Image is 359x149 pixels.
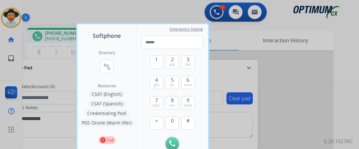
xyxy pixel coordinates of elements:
button: PDS Onsite (Warm Xfer) [79,119,135,127]
span: Emergency Dialing [170,27,203,32]
button: 0 [166,117,179,130]
span: ghi [154,82,159,88]
span: mno [184,82,192,88]
span: # [186,117,190,124]
span: 8 [171,96,174,104]
span: 1 [155,56,158,63]
span: + [155,117,158,124]
h2: Directory [99,50,115,55]
span: 0 [171,117,174,124]
button: # [181,117,195,130]
button: CSAT (English) [88,90,125,98]
span: wxyz [184,103,192,108]
button: 5jkl [166,76,179,89]
span: 2 [171,56,174,63]
span: abc [169,62,175,67]
span: 7 [155,96,158,104]
span: 3 [186,56,189,63]
button: 1Call [98,136,115,144]
button: 7pqrs [150,96,163,110]
span: tuv [170,103,175,108]
button: 2abc [166,55,179,69]
span: jkl [170,82,174,88]
span: Softphone [93,31,121,40]
p: Call [107,137,114,143]
span: pqrs [153,103,160,108]
p: 0.20.1027RC [324,138,353,145]
span: 5 [171,76,174,84]
span: 9 [186,96,189,104]
button: 1 [150,55,163,69]
button: 3def [181,55,195,69]
button: 6mno [181,76,195,89]
img: call-button [169,141,175,146]
button: 4ghi [150,76,163,89]
span: Resources [98,83,116,89]
button: 9wxyz [181,96,195,110]
span: 4 [155,76,158,84]
button: + [150,117,163,130]
span: 6 [186,76,189,84]
span: def [185,62,191,67]
button: Credentialing Pool [84,110,129,117]
mat-icon: connect_without_contact [103,63,111,70]
p: 1 [100,137,106,143]
button: CSAT (Spanish) [88,100,126,108]
button: 8tuv [166,96,179,110]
